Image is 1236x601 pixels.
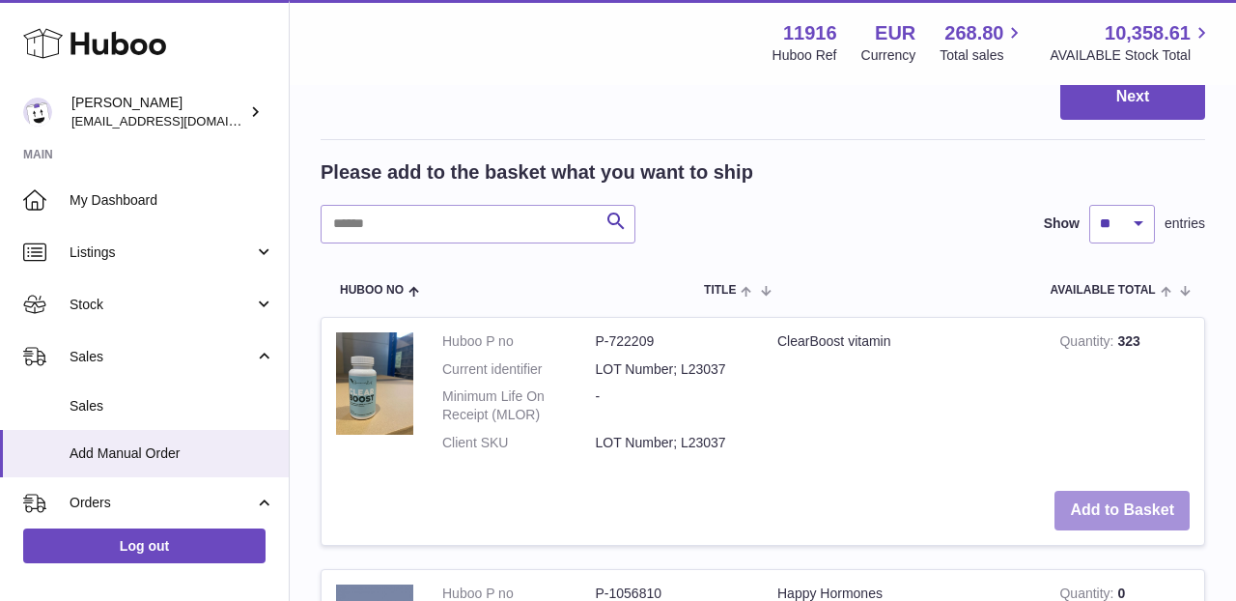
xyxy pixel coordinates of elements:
[442,387,596,424] dt: Minimum Life On Receipt (MLOR)
[70,243,254,262] span: Listings
[321,159,753,186] h2: Please add to the basket what you want to ship
[71,94,245,130] div: [PERSON_NAME]
[940,46,1025,65] span: Total sales
[772,46,837,65] div: Huboo Ref
[763,318,1045,476] td: ClearBoost vitamin
[70,191,274,210] span: My Dashboard
[1105,20,1191,46] span: 10,358.61
[1045,318,1204,476] td: 323
[704,284,736,297] span: Title
[596,332,749,351] dd: P-722209
[783,20,837,46] strong: 11916
[70,397,274,415] span: Sales
[70,296,254,314] span: Stock
[1044,215,1080,233] label: Show
[1050,20,1213,65] a: 10,358.61 AVAILABLE Stock Total
[442,332,596,351] dt: Huboo P no
[23,98,52,127] img: info@bananaleafsupplements.com
[1054,491,1190,530] button: Add to Basket
[23,529,266,563] a: Log out
[71,113,284,129] span: [EMAIL_ADDRESS][DOMAIN_NAME]
[340,284,404,297] span: Huboo no
[596,387,749,424] dd: -
[70,494,254,512] span: Orders
[940,20,1025,65] a: 268.80 Total sales
[442,360,596,379] dt: Current identifier
[596,360,749,379] dd: LOT Number; L23037
[336,332,413,436] img: ClearBoost vitamin
[596,434,749,452] dd: LOT Number; L23037
[1165,215,1205,233] span: entries
[442,434,596,452] dt: Client SKU
[70,348,254,366] span: Sales
[1050,46,1213,65] span: AVAILABLE Stock Total
[875,20,915,46] strong: EUR
[70,444,274,463] span: Add Manual Order
[1051,284,1156,297] span: AVAILABLE Total
[1060,74,1205,120] button: Next
[1059,333,1117,354] strong: Quantity
[944,20,1003,46] span: 268.80
[861,46,916,65] div: Currency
